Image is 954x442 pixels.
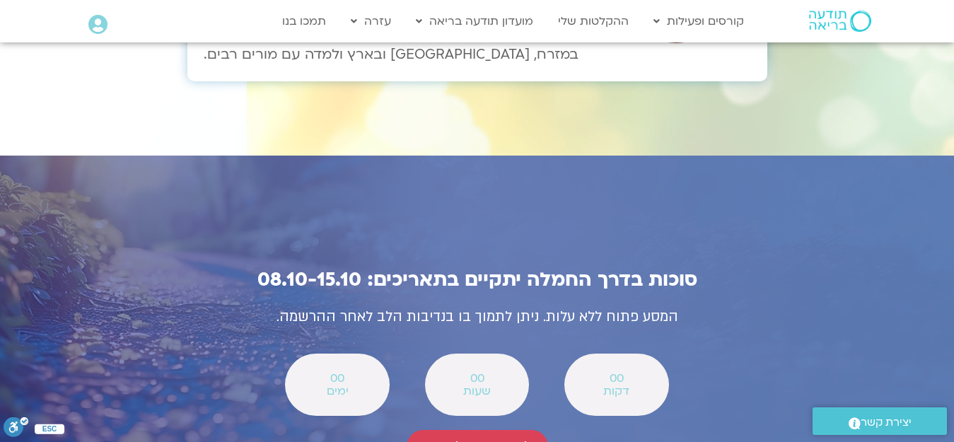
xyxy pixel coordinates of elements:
[583,372,650,385] span: 00
[861,413,912,432] span: יצירת קשר
[409,8,540,35] a: מועדון תודעה בריאה
[809,11,871,32] img: תודעה בריאה
[646,8,751,35] a: קורסים ופעילות
[303,385,371,397] span: ימים
[275,8,333,35] a: תמכו בנו
[551,8,636,35] a: ההקלטות שלי
[583,385,650,397] span: דקות
[443,385,511,397] span: שעות
[166,305,789,330] p: המסע פתוח ללא עלות. ניתן לתמוך בו בנדיבות הלב לאחר ההרשמה.
[443,372,511,385] span: 00
[344,8,398,35] a: עזרה
[813,407,947,435] a: יצירת קשר
[166,269,789,291] h2: סוכות בדרך החמלה יתקיים בתאריכים: 08.10-15.10
[303,372,371,385] span: 00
